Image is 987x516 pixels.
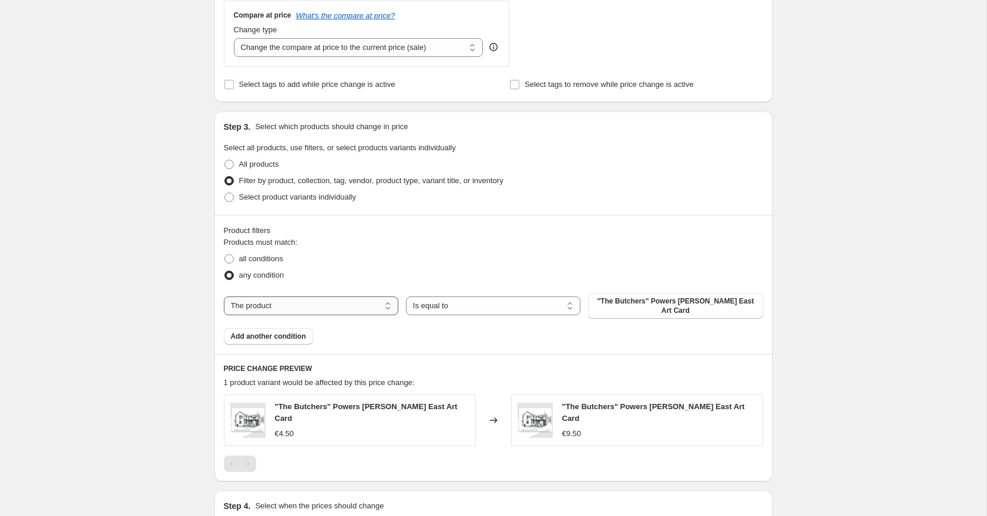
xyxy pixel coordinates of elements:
p: Select which products should change in price [255,121,408,133]
h6: PRICE CHANGE PREVIEW [224,364,763,373]
span: Select tags to add while price change is active [239,80,395,89]
h2: Step 4. [224,500,251,512]
span: "The Butchers" Powers [PERSON_NAME] East Art Card [562,402,745,423]
button: "The Butchers" Powers Bar Dunmore East Art Card [588,293,763,319]
img: the-butchers-dunmore-east-art-card-jayne-cahill-art_80x.jpg [518,403,553,438]
img: the-butchers-dunmore-east-art-card-jayne-cahill-art_80x.jpg [230,403,266,438]
span: Filter by product, collection, tag, vendor, product type, variant title, or inventory [239,176,503,185]
nav: Pagination [224,456,256,472]
span: Select tags to remove while price change is active [525,80,694,89]
span: "The Butchers" Powers [PERSON_NAME] East Art Card [275,402,458,423]
div: €9.50 [562,428,582,440]
span: "The Butchers" Powers [PERSON_NAME] East Art Card [595,296,756,315]
div: Product filters [224,225,763,237]
h2: Step 3. [224,121,251,133]
span: Change type [234,25,277,34]
button: What's the compare at price? [296,11,395,20]
div: help [488,41,499,53]
span: Select product variants individually [239,193,356,201]
h3: Compare at price [234,11,291,20]
span: 1 product variant would be affected by this price change: [224,378,415,387]
p: Select when the prices should change [255,500,384,512]
span: Products must match: [224,238,298,247]
button: Add another condition [224,328,313,345]
span: All products [239,160,279,168]
span: Add another condition [231,332,306,341]
span: Select all products, use filters, or select products variants individually [224,143,456,152]
span: all conditions [239,254,283,263]
div: €4.50 [275,428,294,440]
span: any condition [239,271,284,279]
